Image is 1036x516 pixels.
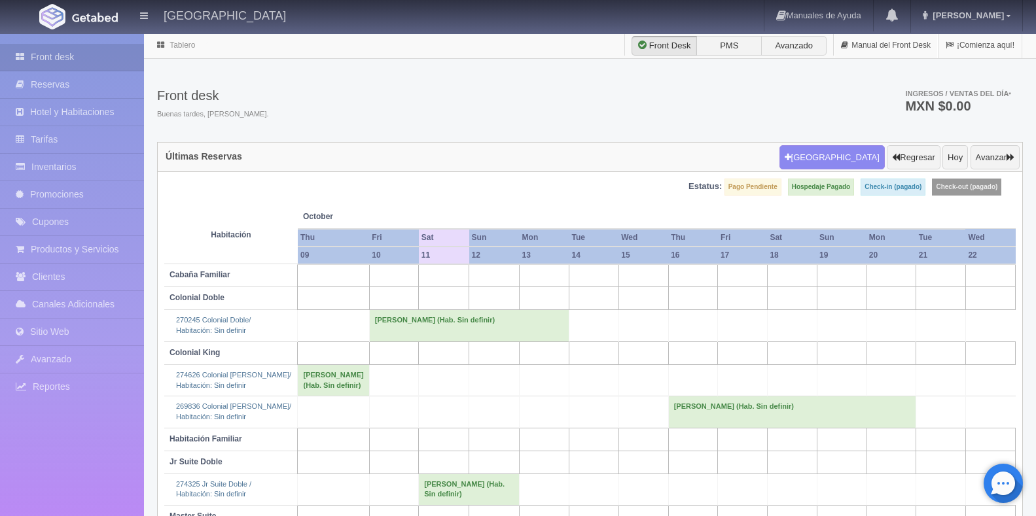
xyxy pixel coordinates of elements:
span: October [303,211,414,222]
th: Sun [469,229,520,247]
b: Colonial King [170,348,220,357]
th: 10 [369,247,418,264]
th: Thu [298,229,369,247]
th: Tue [916,229,966,247]
button: Avanzar [971,145,1020,170]
td: [PERSON_NAME] (Hab. Sin definir) [298,364,369,396]
th: Tue [569,229,619,247]
h3: MXN $0.00 [905,99,1011,112]
h4: [GEOGRAPHIC_DATA] [164,7,286,23]
label: Pago Pendiente [724,179,781,196]
b: Colonial Doble [170,293,224,302]
th: Fri [369,229,418,247]
label: PMS [696,36,762,56]
span: Buenas tardes, [PERSON_NAME]. [157,109,269,120]
label: Check-in (pagado) [861,179,925,196]
th: 12 [469,247,520,264]
a: 269836 Colonial [PERSON_NAME]/Habitación: Sin definir [176,402,291,421]
th: Mon [520,229,569,247]
td: [PERSON_NAME] (Hab. Sin definir) [369,310,569,341]
th: 20 [866,247,916,264]
button: Regresar [887,145,940,170]
th: Sat [767,229,817,247]
th: 16 [668,247,718,264]
label: Avanzado [761,36,827,56]
th: 18 [767,247,817,264]
th: 13 [520,247,569,264]
button: Hoy [942,145,968,170]
th: Wed [618,229,668,247]
th: Thu [668,229,718,247]
td: [PERSON_NAME] (Hab. Sin definir) [419,473,520,505]
th: 22 [965,247,1015,264]
th: 09 [298,247,369,264]
img: Getabed [72,12,118,22]
a: Tablero [170,41,195,50]
b: Cabaña Familiar [170,270,230,279]
b: Jr Suite Doble [170,457,223,466]
label: Hospedaje Pagado [788,179,854,196]
th: Sat [419,229,469,247]
th: 17 [718,247,767,264]
a: 274626 Colonial [PERSON_NAME]/Habitación: Sin definir [176,371,291,389]
a: Manual del Front Desk [834,33,938,58]
span: [PERSON_NAME] [929,10,1004,20]
th: Mon [866,229,916,247]
a: 270245 Colonial Doble/Habitación: Sin definir [176,316,251,334]
button: [GEOGRAPHIC_DATA] [779,145,885,170]
th: Wed [965,229,1015,247]
span: Ingresos / Ventas del día [905,90,1011,97]
strong: Habitación [211,230,251,239]
th: 15 [618,247,668,264]
label: Estatus: [688,181,722,193]
th: 19 [817,247,866,264]
th: 11 [419,247,469,264]
h4: Últimas Reservas [166,152,242,162]
th: 14 [569,247,619,264]
h3: Front desk [157,88,269,103]
td: [PERSON_NAME] (Hab. Sin definir) [668,396,916,428]
a: ¡Comienza aquí! [938,33,1022,58]
img: Getabed [39,4,65,29]
label: Front Desk [632,36,697,56]
b: Habitación Familiar [170,434,242,443]
th: Sun [817,229,866,247]
th: 21 [916,247,966,264]
th: Fri [718,229,767,247]
label: Check-out (pagado) [932,179,1001,196]
a: 274325 Jr Suite Doble /Habitación: Sin definir [176,480,251,498]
